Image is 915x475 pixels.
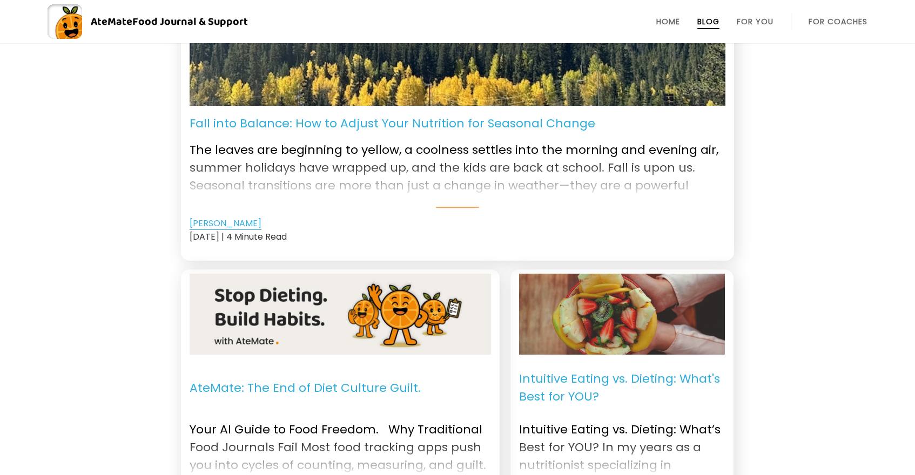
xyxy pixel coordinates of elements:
[190,274,491,355] a: Stop Dieting. Build Habits. with AteMate
[519,274,725,355] a: Intuitive Eating. Image: Unsplash-giancarlo-duarte
[809,17,867,26] a: For Coaches
[190,257,491,371] img: Stop Dieting. Build Habits. with AteMate
[82,13,248,30] div: AteMate
[737,17,773,26] a: For You
[190,363,421,412] p: AteMate: The End of Diet Culture Guilt.
[697,17,719,26] a: Blog
[519,363,725,412] p: Intuitive Eating vs. Dieting: What's Best for YOU?
[519,257,725,372] img: Intuitive Eating. Image: Unsplash-giancarlo-duarte
[190,230,725,243] div: [DATE] | 4 Minute Read
[519,412,725,472] p: Intuitive Eating vs. Dieting: What’s Best for YOU? In my years as a nutritionist specializing in ...
[132,13,248,30] span: Food Journal & Support
[48,4,867,39] a: AteMateFood Journal & Support
[190,132,725,193] p: The leaves are beginning to yellow, a coolness settles into the morning and evening air, summer h...
[190,114,595,132] p: Fall into Balance: How to Adjust Your Nutrition for Seasonal Change
[190,217,261,230] a: [PERSON_NAME]
[190,412,491,472] p: Your AI Guide to Food Freedom. Why Traditional Food Journals Fail Most food tracking apps push yo...
[190,114,725,208] a: Fall into Balance: How to Adjust Your Nutrition for Seasonal Change The leaves are beginning to y...
[656,17,680,26] a: Home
